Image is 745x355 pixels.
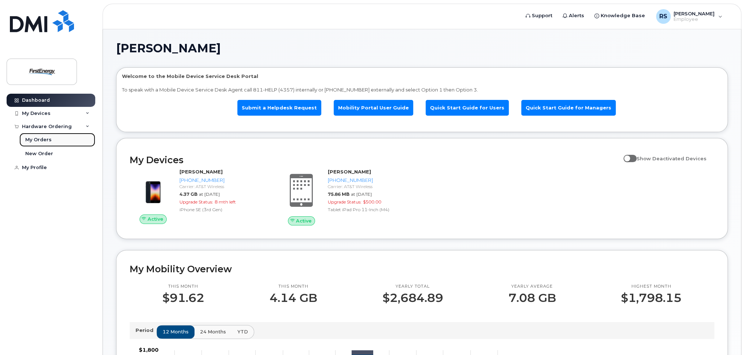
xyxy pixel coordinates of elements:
span: Upgrade Status: [179,199,213,205]
p: This month [270,284,317,289]
span: 75.86 MB [328,191,349,197]
span: 4.37 GB [179,191,197,197]
span: [PERSON_NAME] [116,43,221,54]
h2: My Mobility Overview [130,264,714,274]
span: 8 mth left [215,199,236,205]
a: Active[PERSON_NAME][PHONE_NUMBER]Carrier: AT&T Wireless75.86 MBat [DATE]Upgrade Status:$500.00Tab... [278,168,418,225]
iframe: Messenger Launcher [713,323,740,350]
p: Highest month [621,284,682,289]
div: Carrier: AT&T Wireless [328,183,415,190]
span: YTD [237,328,248,335]
div: Carrier: AT&T Wireless [179,183,266,190]
a: Submit a Helpdesk Request [237,100,321,116]
p: This month [162,284,204,289]
a: Quick Start Guide for Users [426,100,509,116]
span: Active [148,216,163,223]
p: Yearly average [508,284,556,289]
a: Mobility Portal User Guide [334,100,413,116]
p: Period [136,327,156,334]
p: 4.14 GB [270,291,317,304]
div: [PHONE_NUMBER] [328,177,415,184]
h2: My Devices [130,154,620,165]
p: Welcome to the Mobile Device Service Desk Portal [122,73,722,80]
strong: [PERSON_NAME] [328,169,371,175]
span: at [DATE] [351,191,372,197]
a: Quick Start Guide for Managers [521,100,616,116]
p: 7.08 GB [508,291,556,304]
div: [PHONE_NUMBER] [179,177,266,184]
span: Upgrade Status: [328,199,362,205]
p: Yearly total [382,284,443,289]
p: To speak with a Mobile Device Service Desk Agent call 811-HELP (4357) internally or [PHONE_NUMBER... [122,86,722,93]
p: $1,798.15 [621,291,682,304]
img: image20231002-3703462-1angbar.jpeg [136,172,171,207]
div: iPhone SE (3rd Gen) [179,206,266,213]
span: $500.00 [363,199,381,205]
strong: [PERSON_NAME] [179,169,223,175]
input: Show Deactivated Devices [623,152,629,157]
p: $2,684.89 [382,291,443,304]
p: $91.62 [162,291,204,304]
span: at [DATE] [199,191,220,197]
span: 24 months [200,328,226,335]
div: Tablet iPad Pro 11-Inch (M4) [328,206,415,213]
span: Show Deactivated Devices [637,156,707,161]
span: Active [296,217,312,224]
tspan: $1,800 [139,346,159,353]
a: Active[PERSON_NAME][PHONE_NUMBER]Carrier: AT&T Wireless4.37 GBat [DATE]Upgrade Status:8 mth lefti... [130,168,269,224]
